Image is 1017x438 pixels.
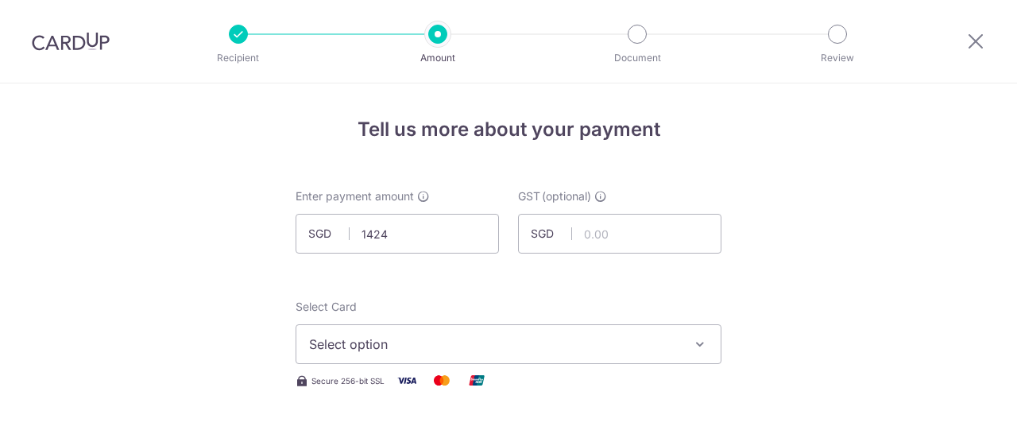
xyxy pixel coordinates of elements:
iframe: 打开一个小组件，您可以在其中找到更多信息 [918,390,1001,430]
span: translation missing: en.payables.payment_networks.credit_card.summary.labels.select_card [296,300,357,313]
p: Review [779,50,896,66]
img: Union Pay [461,370,493,390]
span: Secure 256-bit SSL [311,374,385,387]
span: Select option [309,335,679,354]
span: Enter payment amount [296,188,414,204]
button: Select option [296,324,721,364]
p: Recipient [180,50,297,66]
span: (optional) [542,188,591,204]
img: CardUp [32,32,110,51]
h4: Tell us more about your payment [296,115,721,144]
p: Document [578,50,696,66]
img: Visa [391,370,423,390]
img: Mastercard [426,370,458,390]
span: SGD [531,226,572,242]
span: SGD [308,226,350,242]
input: 0.00 [518,214,721,254]
span: GST [518,188,540,204]
p: Amount [379,50,497,66]
input: 0.00 [296,214,499,254]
